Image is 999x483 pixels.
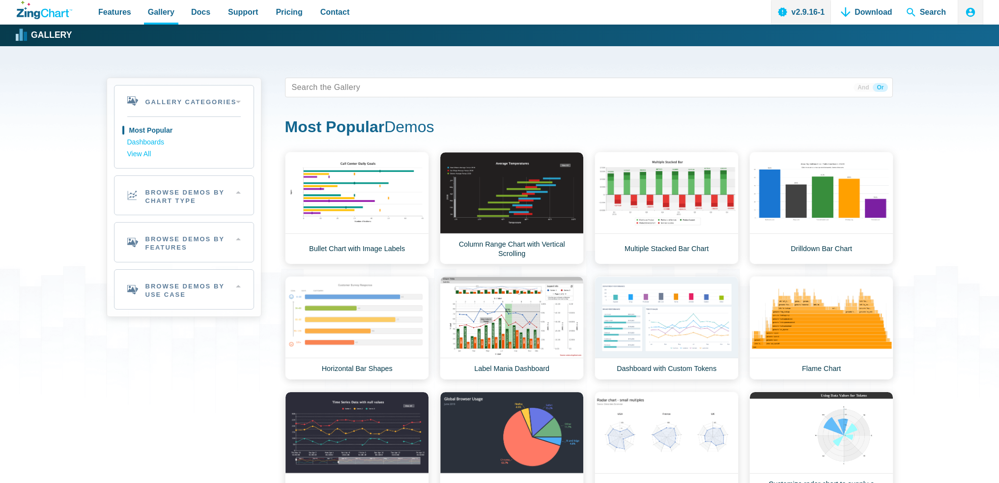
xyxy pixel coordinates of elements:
[440,276,584,380] a: Label Mania Dashboard
[127,148,241,160] a: View All
[854,83,873,92] span: And
[191,5,210,19] span: Docs
[285,118,385,136] strong: Most Popular
[285,117,893,139] h1: Demos
[114,85,254,116] h2: Gallery Categories
[440,152,584,264] a: Column Range Chart with Vertical Scrolling
[114,176,254,215] h2: Browse Demos By Chart Type
[595,152,739,264] a: Multiple Stacked Bar Chart
[749,152,893,264] a: Drilldown Bar Chart
[228,5,258,19] span: Support
[17,28,72,43] a: Gallery
[31,31,72,40] strong: Gallery
[285,152,429,264] a: Bullet Chart with Image Labels
[285,276,429,380] a: Horizontal Bar Shapes
[114,270,254,309] h2: Browse Demos By Use Case
[873,83,887,92] span: Or
[17,1,72,19] a: ZingChart Logo. Click to return to the homepage
[98,5,131,19] span: Features
[595,276,739,380] a: Dashboard with Custom Tokens
[276,5,302,19] span: Pricing
[114,223,254,262] h2: Browse Demos By Features
[127,125,241,137] a: Most Popular
[127,137,241,148] a: Dashboards
[749,276,893,380] a: Flame Chart
[148,5,174,19] span: Gallery
[320,5,350,19] span: Contact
